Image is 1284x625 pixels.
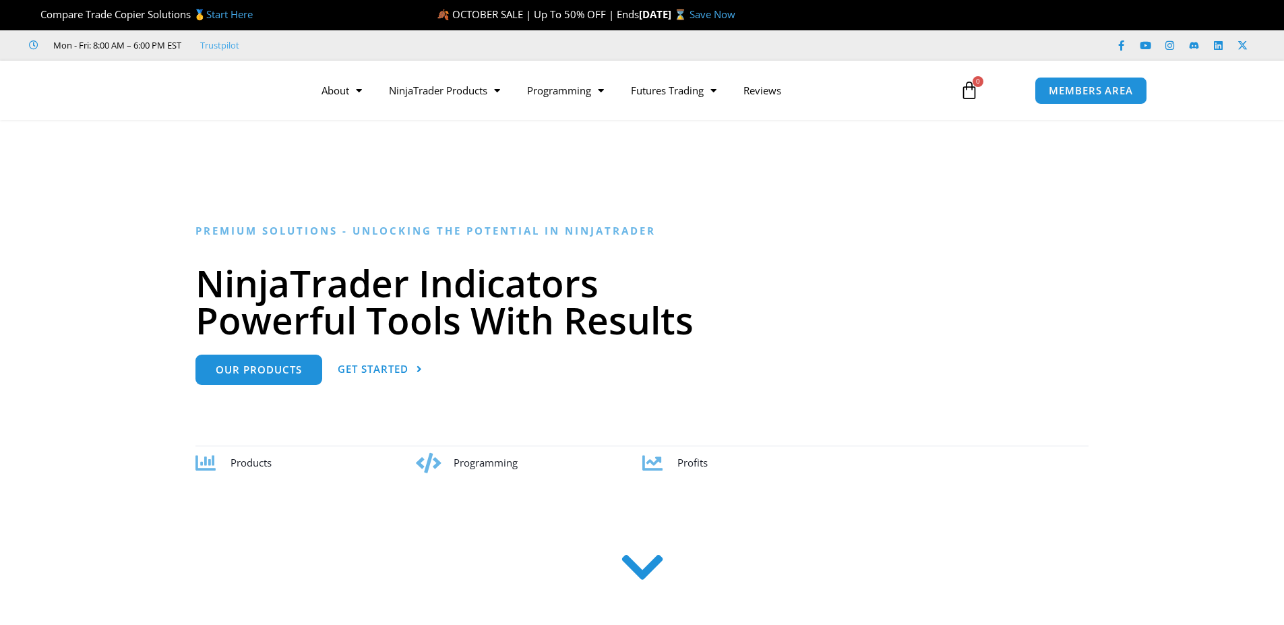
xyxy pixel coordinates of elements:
[617,75,730,106] a: Futures Trading
[200,37,239,53] a: Trustpilot
[437,7,639,21] span: 🍂 OCTOBER SALE | Up To 50% OFF | Ends
[30,9,40,20] img: 🏆
[137,66,282,115] img: LogoAI | Affordable Indicators – NinjaTrader
[216,365,302,375] span: Our Products
[195,225,1089,237] h6: Premium Solutions - Unlocking the Potential in NinjaTrader
[195,355,322,385] a: Our Products
[50,37,181,53] span: Mon - Fri: 8:00 AM – 6:00 PM EST
[730,75,795,106] a: Reviews
[231,456,272,469] span: Products
[639,7,690,21] strong: [DATE] ⌛
[454,456,518,469] span: Programming
[195,264,1089,338] h1: NinjaTrader Indicators Powerful Tools With Results
[690,7,735,21] a: Save Now
[973,76,983,87] span: 0
[1049,86,1133,96] span: MEMBERS AREA
[338,364,408,374] span: Get Started
[375,75,514,106] a: NinjaTrader Products
[308,75,375,106] a: About
[308,75,944,106] nav: Menu
[338,355,423,385] a: Get Started
[29,7,253,21] span: Compare Trade Copier Solutions 🥇
[677,456,708,469] span: Profits
[514,75,617,106] a: Programming
[1035,77,1147,105] a: MEMBERS AREA
[940,71,999,110] a: 0
[206,7,253,21] a: Start Here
